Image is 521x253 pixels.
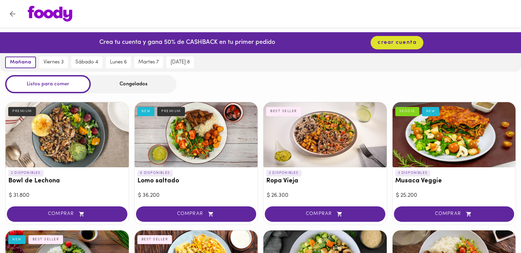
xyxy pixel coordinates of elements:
div: $ 25.200 [396,192,512,200]
div: NEW [8,235,26,244]
img: logo.png [28,6,72,22]
div: Ropa Vieja [263,102,387,167]
div: BEST SELLER [137,235,172,244]
span: martes 7 [138,59,159,65]
span: lunes 6 [110,59,127,65]
button: mañana [5,57,36,68]
span: COMPRAR [145,211,248,217]
div: Lomo saltado [135,102,258,167]
div: Musaca Veggie [393,102,516,167]
div: BEST SELLER [28,235,63,244]
p: Crea tu cuenta y gana 50% de CASHBACK en tu primer pedido [99,38,275,47]
span: sábado 4 [75,59,98,65]
div: Congelados [91,75,176,93]
button: [DATE] 8 [166,57,194,68]
h3: Ropa Vieja [266,178,384,185]
div: BEST SELLER [266,107,301,116]
button: viernes 3 [39,57,68,68]
div: $ 36.200 [138,192,255,200]
p: 2 DISPONIBLES [8,170,44,176]
div: Listos para comer [5,75,91,93]
div: PREMIUM [8,107,36,116]
button: sábado 4 [71,57,102,68]
p: 6 DISPONIBLES [137,170,173,176]
p: 3 DISPONIBLES [395,170,431,176]
button: COMPRAR [265,206,385,222]
iframe: Messagebird Livechat Widget [481,213,514,246]
h3: Bowl de Lechona [8,178,126,185]
button: COMPRAR [136,206,257,222]
button: Volver [4,5,21,22]
div: Bowl de Lechona [5,102,129,167]
span: mañana [10,59,31,65]
h3: Musaca Veggie [395,178,513,185]
button: lunes 6 [106,57,131,68]
span: crear cuenta [377,39,417,46]
p: 3 DISPONIBLES [266,170,301,176]
h3: Lomo saltado [137,178,255,185]
div: NEW [137,107,155,116]
button: COMPRAR [7,206,127,222]
button: crear cuenta [371,36,423,49]
span: viernes 3 [44,59,64,65]
div: $ 31.800 [9,192,125,200]
span: COMPRAR [402,211,506,217]
div: NEW [422,107,439,116]
div: PREMIUM [157,107,185,116]
span: COMPRAR [15,211,119,217]
div: $ 26.300 [267,192,383,200]
div: VEGGIE [395,107,419,116]
button: martes 7 [134,57,163,68]
span: [DATE] 8 [171,59,190,65]
span: COMPRAR [273,211,377,217]
button: COMPRAR [394,206,514,222]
